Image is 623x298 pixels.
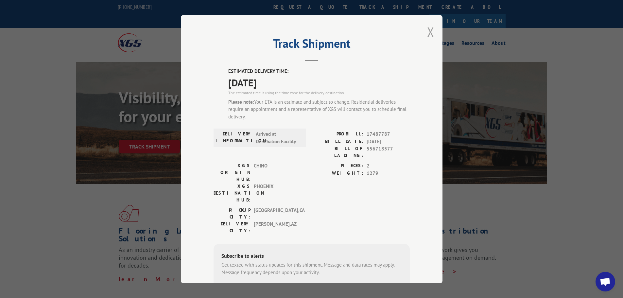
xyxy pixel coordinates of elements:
label: BILL DATE: [312,138,363,145]
label: PIECES: [312,162,363,170]
label: PROBILL: [312,131,363,138]
span: Arrived at Destination Facility [256,131,300,145]
label: XGS ORIGIN HUB: [214,162,251,183]
strong: Please note: [228,98,254,105]
span: 17487787 [367,131,410,138]
div: Your ETA is an estimate and subject to change. Residential deliveries require an appointment and ... [228,98,410,120]
span: [PERSON_NAME] , AZ [254,220,298,234]
span: 556718577 [367,145,410,159]
label: PICKUP CITY: [214,207,251,220]
span: 2 [367,162,410,170]
div: Open chat [596,272,615,291]
label: DELIVERY CITY: [214,220,251,234]
h2: Track Shipment [214,39,410,51]
label: BILL OF LADING: [312,145,363,159]
span: [DATE] [367,138,410,145]
label: DELIVERY INFORMATION: [216,131,252,145]
div: Subscribe to alerts [221,252,402,261]
span: CHINO [254,162,298,183]
button: Close modal [427,23,434,41]
label: XGS DESTINATION HUB: [214,183,251,203]
span: PHOENIX [254,183,298,203]
label: ESTIMATED DELIVERY TIME: [228,68,410,75]
span: [GEOGRAPHIC_DATA] , CA [254,207,298,220]
span: 1279 [367,169,410,177]
div: Get texted with status updates for this shipment. Message and data rates may apply. Message frequ... [221,261,402,276]
div: The estimated time is using the time zone for the delivery destination. [228,90,410,96]
span: [DATE] [228,75,410,90]
label: WEIGHT: [312,169,363,177]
